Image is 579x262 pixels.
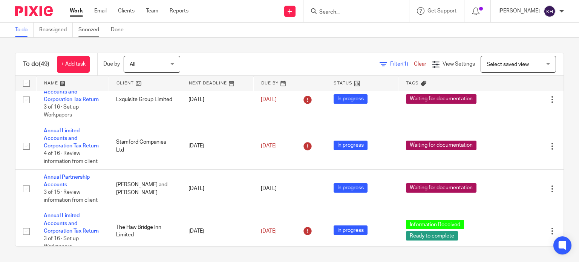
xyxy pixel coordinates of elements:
[15,6,53,16] img: Pixie
[406,94,476,104] span: Waiting for documentation
[109,208,181,254] td: The Haw Bridge Inn Limited
[15,23,34,37] a: To do
[443,61,475,67] span: View Settings
[334,225,368,235] span: In progress
[70,7,83,15] a: Work
[146,7,158,15] a: Team
[39,61,49,67] span: (49)
[94,7,107,15] a: Email
[130,62,135,67] span: All
[334,183,368,193] span: In progress
[109,77,181,123] td: Exquisite Group Limited
[44,81,99,102] a: Annual Limited Accounts and Corporation Tax Return
[261,186,277,191] span: [DATE]
[57,56,90,73] a: + Add task
[111,23,129,37] a: Done
[406,81,419,85] span: Tags
[406,183,476,193] span: Waiting for documentation
[109,169,181,208] td: [PERSON_NAME] and [PERSON_NAME]
[118,7,135,15] a: Clients
[390,61,414,67] span: Filter
[44,236,79,250] span: 3 of 16 · Set up Workpapers
[109,123,181,169] td: Stamford Companies Ltd
[427,8,456,14] span: Get Support
[406,141,476,150] span: Waiting for documentation
[402,61,408,67] span: (1)
[334,94,368,104] span: In progress
[261,97,277,102] span: [DATE]
[44,151,98,164] span: 4 of 16 · Review information from client
[44,213,99,234] a: Annual Limited Accounts and Corporation Tax Return
[261,228,277,234] span: [DATE]
[78,23,105,37] a: Snoozed
[44,105,79,118] span: 3 of 16 · Set up Workpapers
[44,175,90,187] a: Annual Partnership Accounts
[406,220,464,229] span: Information Received
[414,61,426,67] a: Clear
[181,208,253,254] td: [DATE]
[406,231,458,241] span: Ready to complete
[181,169,253,208] td: [DATE]
[39,23,73,37] a: Reassigned
[170,7,188,15] a: Reports
[498,7,540,15] p: [PERSON_NAME]
[487,62,529,67] span: Select saved view
[261,143,277,149] span: [DATE]
[44,128,99,149] a: Annual Limited Accounts and Corporation Tax Return
[334,141,368,150] span: In progress
[319,9,386,16] input: Search
[181,123,253,169] td: [DATE]
[544,5,556,17] img: svg%3E
[181,77,253,123] td: [DATE]
[103,60,120,68] p: Due by
[23,60,49,68] h1: To do
[44,190,98,203] span: 3 of 15 · Review information from client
